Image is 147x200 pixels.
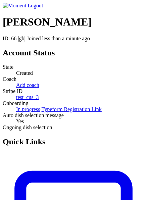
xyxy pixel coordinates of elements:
[3,48,144,57] h2: Account Status
[40,106,42,112] span: ·
[3,16,144,28] h1: [PERSON_NAME]
[3,76,144,82] dt: Coach
[28,3,43,8] a: Logout
[3,3,26,9] img: Moment
[3,124,144,131] dt: Ongoing dish selection
[3,137,144,146] h2: Quick Links
[42,106,102,112] a: Typeform Registration Link
[3,88,144,94] dt: Stripe ID
[16,118,24,124] span: Yes
[16,94,39,100] a: test_cus_3
[16,82,39,88] a: Add coach
[16,70,33,76] span: Created
[3,100,144,106] dt: Onboarding
[3,112,144,118] dt: Auto dish selection message
[3,64,144,70] dt: State
[19,36,24,41] span: gb
[16,106,40,112] a: In progress
[3,36,144,42] p: ID: 66 | | Joined less than a minute ago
